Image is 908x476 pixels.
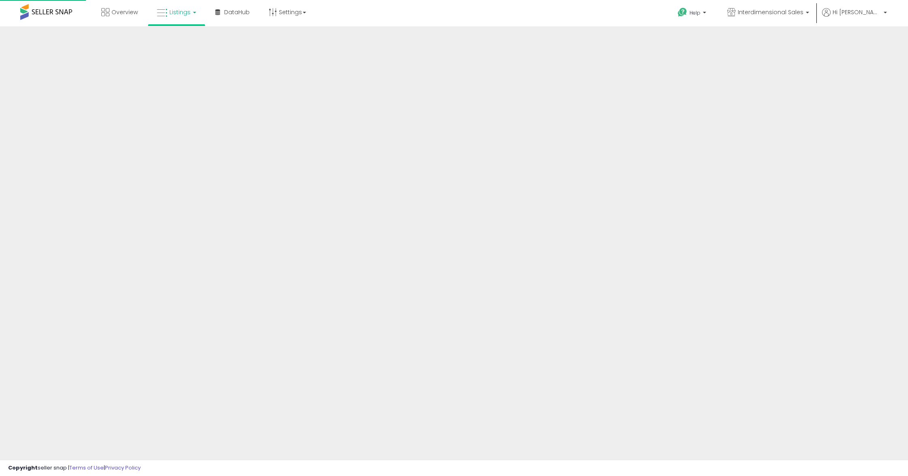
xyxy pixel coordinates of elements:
[111,8,138,16] span: Overview
[690,9,700,16] span: Help
[224,8,250,16] span: DataHub
[833,8,881,16] span: Hi [PERSON_NAME]
[671,1,714,26] a: Help
[738,8,803,16] span: Interdimensional Sales
[822,8,887,26] a: Hi [PERSON_NAME]
[169,8,191,16] span: Listings
[677,7,687,17] i: Get Help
